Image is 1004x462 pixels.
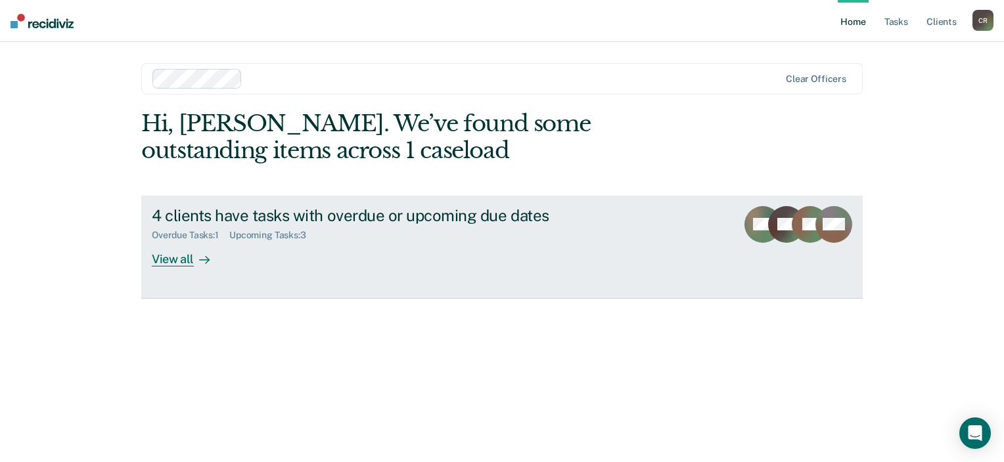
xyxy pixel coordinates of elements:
div: Hi, [PERSON_NAME]. We’ve found some outstanding items across 1 caseload [141,110,718,164]
img: Recidiviz [11,14,74,28]
div: Overdue Tasks : 1 [152,230,229,241]
div: Clear officers [786,73,846,85]
div: 4 clients have tasks with overdue or upcoming due dates [152,206,613,225]
div: View all [152,241,225,266]
a: 4 clients have tasks with overdue or upcoming due datesOverdue Tasks:1Upcoming Tasks:3View all [141,196,863,299]
div: C R [972,10,993,31]
div: Open Intercom Messenger [959,417,991,449]
div: Upcoming Tasks : 3 [229,230,317,241]
button: CR [972,10,993,31]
